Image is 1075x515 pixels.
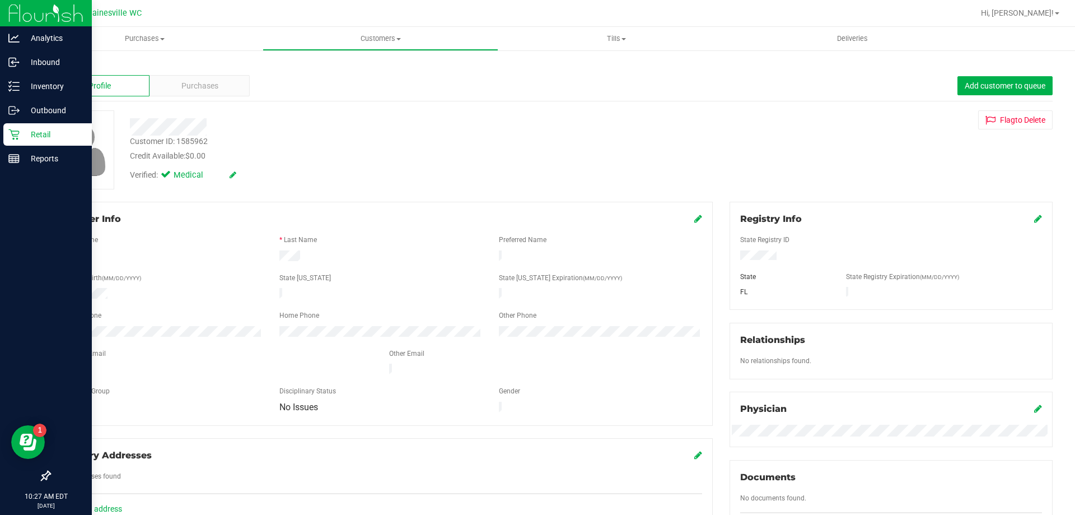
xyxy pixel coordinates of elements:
label: Other Phone [499,310,536,321]
span: Gainesville WC [87,8,142,18]
span: $0.00 [185,151,205,160]
a: Purchases [27,27,263,50]
inline-svg: Reports [8,153,20,164]
p: 10:27 AM EDT [5,491,87,502]
label: Last Name [284,235,317,245]
inline-svg: Inbound [8,57,20,68]
label: State Registry Expiration [846,272,959,282]
span: (MM/DD/YYYY) [920,274,959,280]
div: Credit Available: [130,150,623,162]
a: Tills [498,27,734,50]
span: Registry Info [740,214,802,224]
p: Analytics [20,31,87,45]
span: Relationships [740,335,805,345]
p: Reports [20,152,87,165]
a: Customers [263,27,498,50]
span: No Issues [279,402,318,412]
span: Deliveries [822,34,883,44]
iframe: Resource center [11,425,45,459]
button: Flagto Delete [978,110,1053,129]
p: Inventory [20,80,87,93]
inline-svg: Inventory [8,81,20,92]
a: Deliveries [735,27,970,50]
span: Customers [263,34,498,44]
label: State [US_STATE] [279,273,331,283]
inline-svg: Retail [8,129,20,140]
p: [DATE] [5,502,87,510]
p: Inbound [20,55,87,69]
iframe: Resource center unread badge [33,424,46,437]
span: No documents found. [740,494,806,502]
span: Profile [88,80,111,92]
label: Preferred Name [499,235,546,245]
div: FL [732,287,838,297]
button: Add customer to queue [957,76,1053,95]
label: No relationships found. [740,356,811,366]
div: State [732,272,838,282]
label: Home Phone [279,310,319,321]
inline-svg: Analytics [8,33,20,44]
span: Tills [499,34,733,44]
span: Delivery Addresses [60,450,152,461]
div: Customer ID: 1585962 [130,136,208,147]
inline-svg: Outbound [8,105,20,116]
label: State Registry ID [740,235,789,245]
label: Gender [499,386,520,396]
label: Disciplinary Status [279,386,336,396]
label: State [US_STATE] Expiration [499,273,622,283]
span: Add customer to queue [965,81,1045,90]
span: Purchases [181,80,218,92]
span: Medical [174,169,218,182]
label: Date of Birth [64,273,141,283]
span: Documents [740,472,796,482]
p: Outbound [20,104,87,117]
span: (MM/DD/YYYY) [583,275,622,281]
span: Purchases [27,34,263,44]
span: (MM/DD/YYYY) [102,275,141,281]
span: Physician [740,403,787,414]
p: Retail [20,128,87,141]
span: Hi, [PERSON_NAME]! [981,8,1054,17]
label: Other Email [389,349,424,359]
div: Verified: [130,169,236,182]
